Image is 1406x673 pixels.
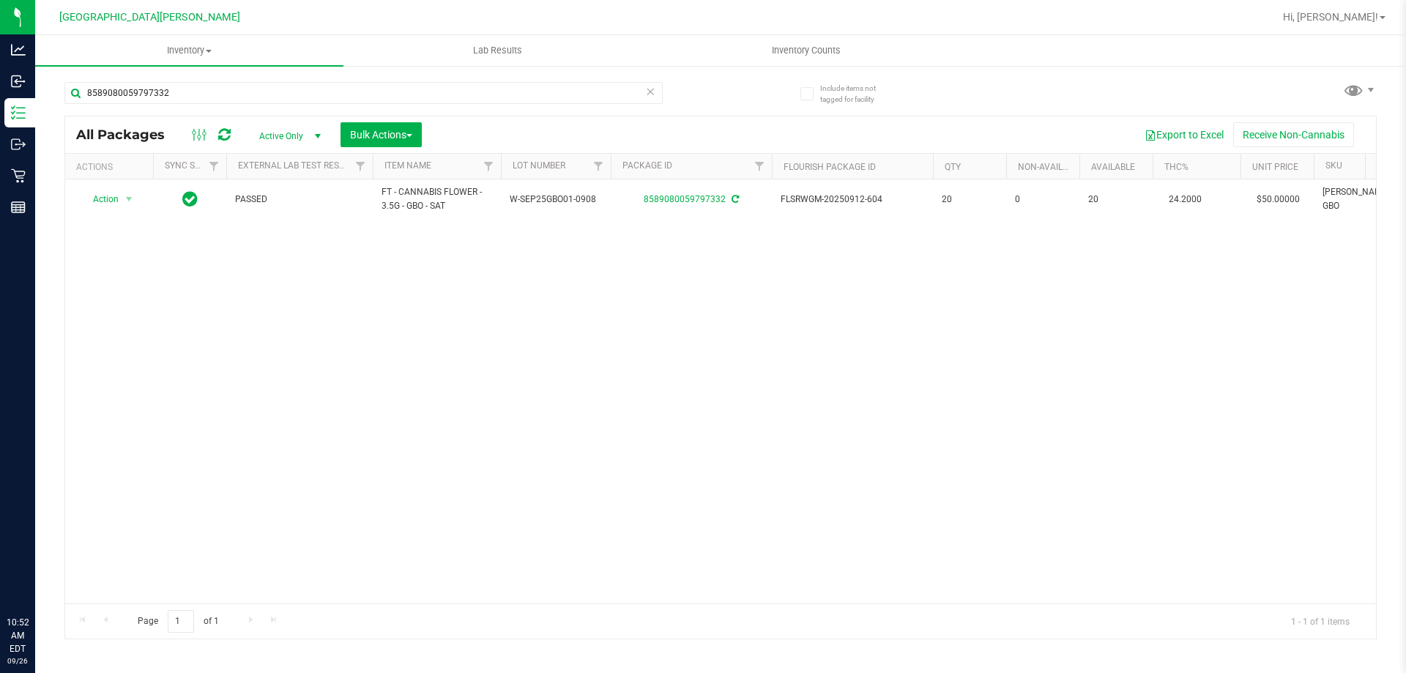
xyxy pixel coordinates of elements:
[1135,122,1233,147] button: Export to Excel
[477,154,501,179] a: Filter
[165,160,221,171] a: Sync Status
[513,160,565,171] a: Lot Number
[11,105,26,120] inline-svg: Inventory
[11,137,26,152] inline-svg: Outbound
[15,556,59,600] iframe: Resource center
[1091,162,1135,172] a: Available
[1252,162,1298,172] a: Unit Price
[11,168,26,183] inline-svg: Retail
[11,74,26,89] inline-svg: Inbound
[384,160,431,171] a: Item Name
[748,154,772,179] a: Filter
[182,189,198,209] span: In Sync
[1279,610,1361,632] span: 1 - 1 of 1 items
[1249,189,1307,210] span: $50.00000
[7,616,29,655] p: 10:52 AM EDT
[1161,189,1209,210] span: 24.2000
[35,35,343,66] a: Inventory
[168,610,194,633] input: 1
[1325,160,1342,171] a: SKU
[64,82,663,104] input: Search Package ID, Item Name, SKU, Lot or Part Number...
[343,35,652,66] a: Lab Results
[1088,193,1144,207] span: 20
[645,82,655,101] span: Clear
[587,154,611,179] a: Filter
[120,189,138,209] span: select
[1164,162,1189,172] a: THC%
[11,42,26,57] inline-svg: Analytics
[59,11,240,23] span: [GEOGRAPHIC_DATA][PERSON_NAME]
[820,83,893,105] span: Include items not tagged for facility
[510,193,602,207] span: W-SEP25GBO01-0908
[11,200,26,215] inline-svg: Reports
[784,162,876,172] a: Flourish Package ID
[35,44,343,57] span: Inventory
[76,162,147,172] div: Actions
[125,610,231,633] span: Page of 1
[349,154,373,179] a: Filter
[781,193,924,207] span: FLSRWGM-20250912-604
[202,154,226,179] a: Filter
[341,122,422,147] button: Bulk Actions
[644,194,726,204] a: 8589080059797332
[7,655,29,666] p: 09/26
[80,189,119,209] span: Action
[945,162,961,172] a: Qty
[752,44,860,57] span: Inventory Counts
[76,127,179,143] span: All Packages
[1233,122,1354,147] button: Receive Non-Cannabis
[1015,193,1071,207] span: 0
[1283,11,1378,23] span: Hi, [PERSON_NAME]!
[350,129,412,141] span: Bulk Actions
[453,44,542,57] span: Lab Results
[382,185,492,213] span: FT - CANNABIS FLOWER - 3.5G - GBO - SAT
[729,194,739,204] span: Sync from Compliance System
[235,193,364,207] span: PASSED
[942,193,997,207] span: 20
[652,35,960,66] a: Inventory Counts
[238,160,353,171] a: External Lab Test Result
[1018,162,1083,172] a: Non-Available
[622,160,672,171] a: Package ID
